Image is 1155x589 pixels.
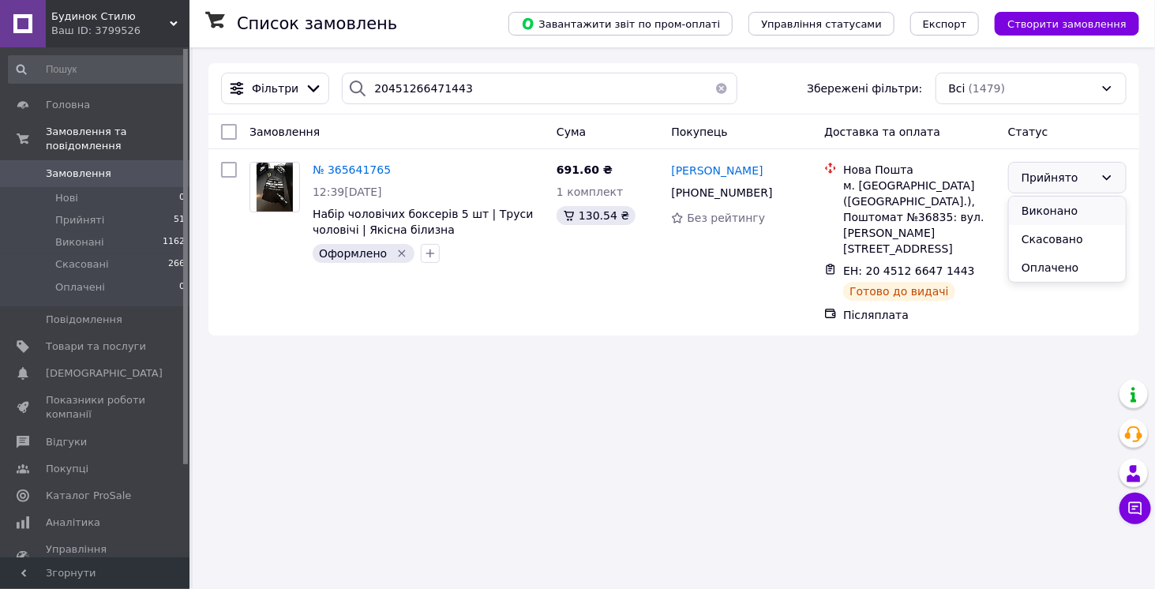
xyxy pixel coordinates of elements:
img: Фото товару [257,163,294,212]
span: [PERSON_NAME] [671,164,763,177]
span: Всі [949,81,966,96]
span: Покупці [46,462,88,476]
span: Створити замовлення [1007,18,1127,30]
span: Замовлення та повідомлення [46,125,189,153]
div: Післяплата [843,307,996,323]
span: Оформлено [319,247,387,260]
svg: Видалити мітку [396,247,408,260]
span: Управління статусами [761,18,882,30]
input: Пошук за номером замовлення, ПІБ покупця, номером телефону, Email, номером накладної [342,73,737,104]
span: ЕН: 20 4512 6647 1443 [843,264,975,277]
a: Створити замовлення [979,17,1139,29]
span: Повідомлення [46,313,122,327]
a: Фото товару [249,162,300,212]
span: Завантажити звіт по пром-оплаті [521,17,720,31]
span: Виконані [55,235,104,249]
span: Cума [557,126,586,138]
span: Показники роботи компанії [46,393,146,422]
button: Експорт [910,12,980,36]
span: Головна [46,98,90,112]
span: Замовлення [249,126,320,138]
span: 0 [179,280,185,294]
div: Нова Пошта [843,162,996,178]
span: Товари та послуги [46,340,146,354]
span: Відгуки [46,435,87,449]
span: [DEMOGRAPHIC_DATA] [46,366,163,381]
span: Каталог ProSale [46,489,131,503]
span: Фільтри [252,81,298,96]
li: Скасовано [1009,225,1126,253]
div: Ваш ID: 3799526 [51,24,189,38]
button: Створити замовлення [995,12,1139,36]
div: Готово до видачі [843,282,955,301]
span: Нові [55,191,78,205]
span: Без рейтингу [687,212,765,224]
span: 691.60 ₴ [557,163,613,176]
span: Прийняті [55,213,104,227]
span: Замовлення [46,167,111,181]
span: Будинок Стилю [51,9,170,24]
span: Скасовані [55,257,109,272]
button: Управління статусами [748,12,894,36]
span: 51 [174,213,185,227]
div: 130.54 ₴ [557,206,636,225]
button: Завантажити звіт по пром-оплаті [508,12,733,36]
span: 1162 [163,235,185,249]
span: Експорт [923,18,967,30]
button: Очистить [706,73,737,104]
input: Пошук [8,55,186,84]
span: Збережені фільтри: [807,81,922,96]
li: Оплачено [1009,253,1126,282]
span: Управління сайтом [46,542,146,571]
span: Аналітика [46,516,100,530]
h1: Список замовлень [237,14,397,33]
span: Доставка та оплата [824,126,940,138]
button: Чат з покупцем [1119,493,1151,524]
li: Виконано [1009,197,1126,225]
a: [PERSON_NAME] [671,163,763,178]
a: № 365641765 [313,163,391,176]
div: [PHONE_NUMBER] [668,182,775,204]
span: 0 [179,191,185,205]
span: Покупець [671,126,727,138]
span: 266 [168,257,185,272]
span: Статус [1008,126,1048,138]
div: м. [GEOGRAPHIC_DATA] ([GEOGRAPHIC_DATA].), Поштомат №36835: вул. [PERSON_NAME][STREET_ADDRESS] [843,178,996,257]
span: Оплачені [55,280,105,294]
span: (1479) [969,82,1006,95]
a: Набір чоловічих боксерів 5 шт | Труси чоловічі | Якісна білизна [313,208,533,236]
span: 1 комплект [557,186,623,198]
span: 12:39[DATE] [313,186,382,198]
div: Прийнято [1022,169,1094,186]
